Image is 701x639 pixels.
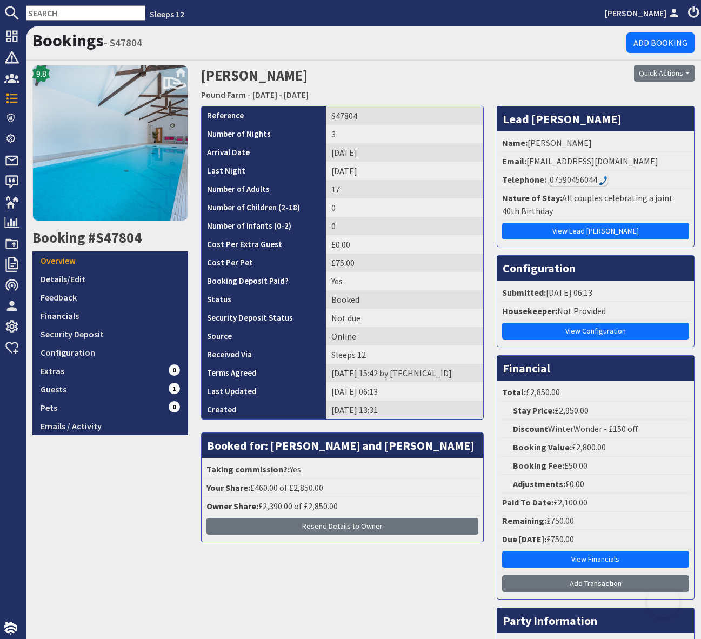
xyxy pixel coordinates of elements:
td: S47804 [326,106,483,125]
i: Agreements were checked at the time of signing booking terms:<br>- I AGREE to let Sleeps12.com Li... [257,370,265,378]
strong: Discount [513,423,548,434]
a: Add Booking [626,32,695,53]
li: £2,800.00 [500,438,691,457]
th: Source [202,327,326,345]
img: hfpfyWBK5wQHBAGPgDf9c6qAYOxxMAAAAASUVORK5CYII= [599,176,607,185]
li: [EMAIL_ADDRESS][DOMAIN_NAME] [500,152,691,171]
h2: Booking #S47804 [32,229,188,247]
strong: Your Share: [206,482,250,493]
a: Emails / Activity [32,417,188,435]
a: Pets0 [32,398,188,417]
th: Arrival Date [202,143,326,162]
td: 0 [326,217,483,235]
h2: [PERSON_NAME] [201,65,525,103]
span: Resend Details to Owner [302,521,383,531]
td: Not due [326,309,483,327]
th: Reference [202,106,326,125]
strong: Total: [502,387,526,397]
h3: Configuration [497,256,694,281]
th: Number of Children (2-18) [202,198,326,217]
li: £750.00 [500,512,691,530]
a: 9.8 [32,65,188,229]
a: View Lead [PERSON_NAME] [502,223,689,239]
th: Number of Nights [202,125,326,143]
td: £75.00 [326,254,483,272]
strong: Stay Price: [513,405,555,416]
th: Status [202,290,326,309]
button: Quick Actions [634,65,695,82]
th: Cost Per Extra Guest [202,235,326,254]
a: Sleeps 12 [150,9,184,19]
td: [DATE] 06:13 [326,382,483,401]
th: Booking Deposit Paid? [202,272,326,290]
td: 17 [326,180,483,198]
li: £2,100.00 [500,494,691,512]
a: Extras0 [32,362,188,380]
li: Not Provided [500,302,691,321]
th: Security Deposit Status [202,309,326,327]
strong: Email: [502,156,526,167]
strong: Housekeeper: [502,305,557,316]
a: Security Deposit [32,325,188,343]
strong: Nature of Stay: [502,192,562,203]
strong: Due [DATE]: [502,534,546,544]
td: 3 [326,125,483,143]
li: Yes [204,461,480,479]
img: staytech_i_w-64f4e8e9ee0a9c174fd5317b4b171b261742d2d393467e5bdba4413f4f884c10.svg [4,622,17,635]
li: £50.00 [500,457,691,475]
th: Received Via [202,345,326,364]
a: [PERSON_NAME] [605,6,682,19]
th: Created [202,401,326,419]
img: Pound Farm's icon [32,65,188,221]
td: [DATE] 13:31 [326,401,483,419]
button: Resend Details to Owner [206,518,478,535]
span: - [248,89,251,100]
li: £750.00 [500,530,691,549]
li: All couples celebrating a joint 40th Birthday [500,189,691,221]
a: View Financials [502,551,689,568]
a: Add Transaction [502,575,689,592]
li: £2,850.00 [500,383,691,402]
strong: Taking commission?: [206,464,290,475]
a: Financials [32,307,188,325]
li: £460.00 of £2,850.00 [204,479,480,497]
td: Booked [326,290,483,309]
strong: Booking Fee: [513,460,564,471]
h3: Lead [PERSON_NAME] [497,106,694,131]
td: [DATE] [326,162,483,180]
th: Cost Per Pet [202,254,326,272]
td: Sleeps 12 [326,345,483,364]
li: £0.00 [500,475,691,494]
a: Pound Farm [201,89,246,100]
span: 9.8 [36,67,46,80]
td: Online [326,327,483,345]
div: Call: 07590456044 [548,173,608,186]
th: Terms Agreed [202,364,326,382]
td: Yes [326,272,483,290]
li: £2,390.00 of £2,850.00 [204,497,480,516]
td: 0 [326,198,483,217]
td: £0.00 [326,235,483,254]
li: WinterWonder - £150 off [500,420,691,438]
span: 0 [169,401,181,412]
h3: Booked for: [PERSON_NAME] and [PERSON_NAME] [202,433,483,458]
strong: Name: [502,137,528,148]
a: Feedback [32,288,188,307]
th: Last Night [202,162,326,180]
strong: Telephone: [502,174,546,185]
strong: Adjustments: [513,478,565,489]
a: Bookings [32,30,104,51]
th: Last Updated [202,382,326,401]
li: [PERSON_NAME] [500,134,691,152]
span: 1 [169,383,181,394]
span: 0 [169,364,181,375]
a: Guests1 [32,380,188,398]
strong: Submitted: [502,287,546,298]
th: Number of Adults [202,180,326,198]
a: [DATE] - [DATE] [252,89,309,100]
a: Configuration [32,343,188,362]
th: Number of Infants (0-2) [202,217,326,235]
li: [DATE] 06:13 [500,284,691,302]
strong: Paid To Date: [502,497,553,508]
strong: Remaining: [502,515,546,526]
